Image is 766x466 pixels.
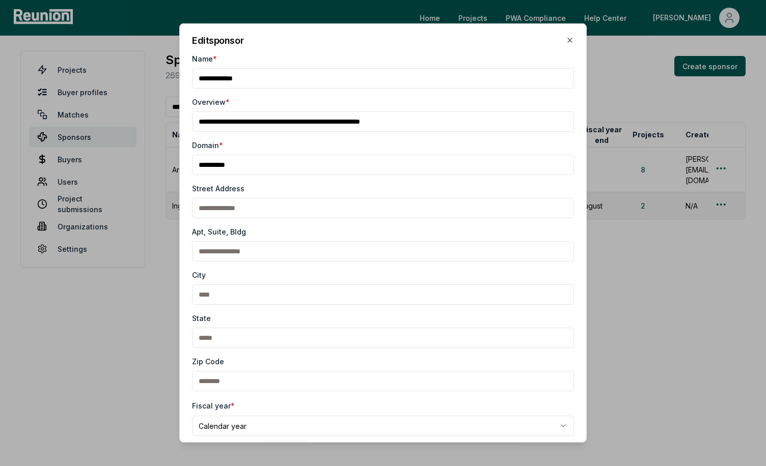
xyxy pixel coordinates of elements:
h2: Edit sponsor [192,36,243,45]
label: Apt, Suite, Bldg [192,226,246,237]
label: State [192,313,211,324]
label: Street Address [192,183,244,194]
label: Name [192,53,217,64]
label: Fiscal year [192,401,235,410]
label: Domain [192,140,223,151]
label: Overview [192,97,230,107]
label: City [192,270,206,280]
label: Zip Code [192,356,224,367]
